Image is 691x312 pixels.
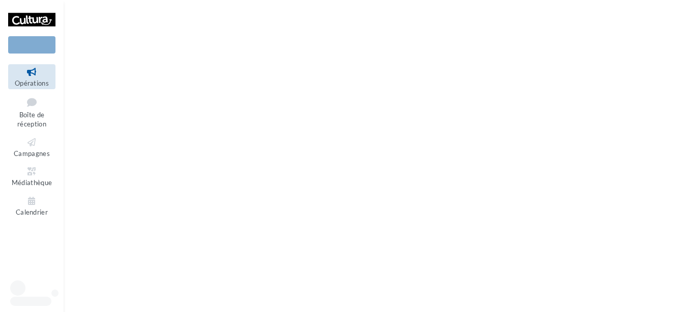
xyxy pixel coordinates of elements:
span: Médiathèque [12,178,52,187]
span: Campagnes [14,149,50,158]
span: Calendrier [16,208,48,216]
span: Opérations [15,79,49,87]
a: Calendrier [8,193,55,218]
a: Médiathèque [8,164,55,189]
span: Boîte de réception [17,111,46,128]
a: Campagnes [8,135,55,160]
a: Opérations [8,64,55,89]
div: Nouvelle campagne [8,36,55,54]
a: Boîte de réception [8,93,55,131]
